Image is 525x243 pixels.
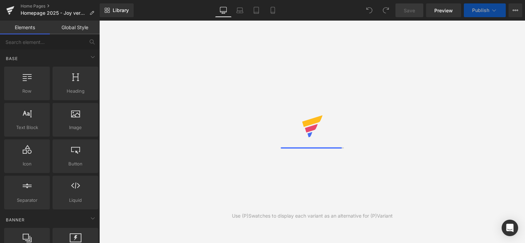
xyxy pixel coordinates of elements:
span: Button [55,160,96,167]
span: Save [404,7,415,14]
span: Row [6,88,48,95]
a: Home Pages [21,3,100,9]
a: Mobile [265,3,281,17]
button: More [509,3,522,17]
span: Heading [55,88,96,95]
button: Undo [362,3,376,17]
a: Tablet [248,3,265,17]
span: Separator [6,197,48,204]
span: Banner [5,217,25,223]
span: Base [5,55,19,62]
span: Library [113,7,129,13]
span: Homepage 2025 - Joy version [21,10,87,16]
a: Desktop [215,3,232,17]
span: Publish [472,8,489,13]
div: Open Intercom Messenger [502,220,518,236]
a: New Library [100,3,134,17]
span: Icon [6,160,48,167]
a: Laptop [232,3,248,17]
div: Use (P)Swatches to display each variant as an alternative for (P)Variant [232,212,393,220]
a: Global Style [50,21,100,34]
button: Publish [464,3,506,17]
span: Preview [434,7,453,14]
span: Text Block [6,124,48,131]
a: Preview [426,3,461,17]
button: Redo [379,3,393,17]
span: Liquid [55,197,96,204]
span: Image [55,124,96,131]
